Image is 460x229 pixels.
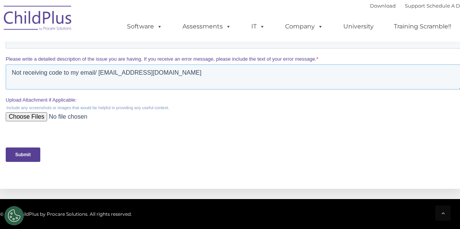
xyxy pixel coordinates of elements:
[386,19,459,34] a: Training Scramble!!
[175,19,239,34] a: Assessments
[278,19,331,34] a: Company
[119,19,170,34] a: Software
[405,3,425,9] a: Support
[230,44,253,50] span: Last name
[370,3,396,9] a: Download
[244,19,273,34] a: IT
[336,19,381,34] a: University
[5,206,24,225] button: Cookies Settings
[230,75,262,81] span: Phone number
